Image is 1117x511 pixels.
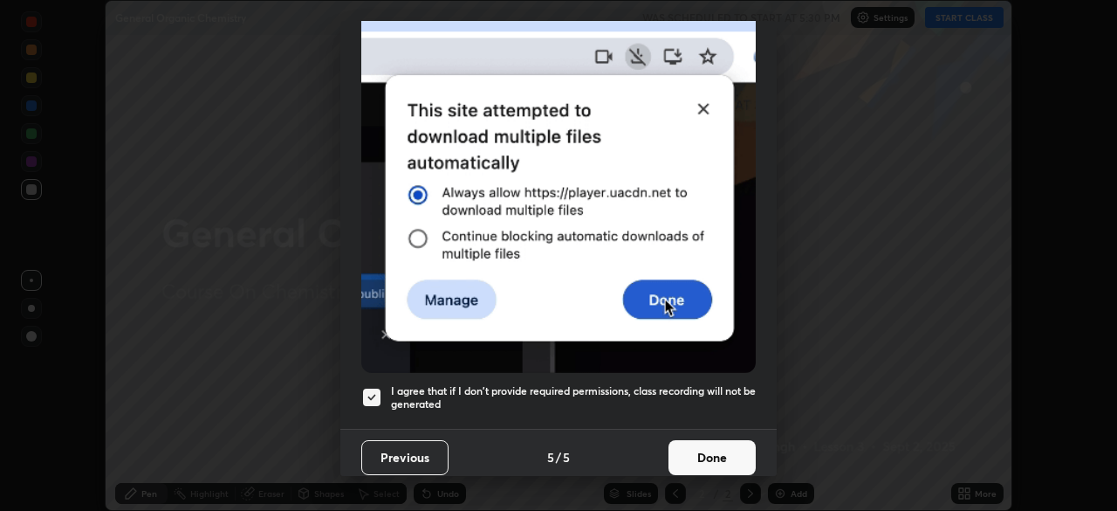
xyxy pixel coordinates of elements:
[668,440,756,475] button: Done
[361,440,449,475] button: Previous
[547,448,554,466] h4: 5
[391,384,756,411] h5: I agree that if I don't provide required permissions, class recording will not be generated
[556,448,561,466] h4: /
[563,448,570,466] h4: 5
